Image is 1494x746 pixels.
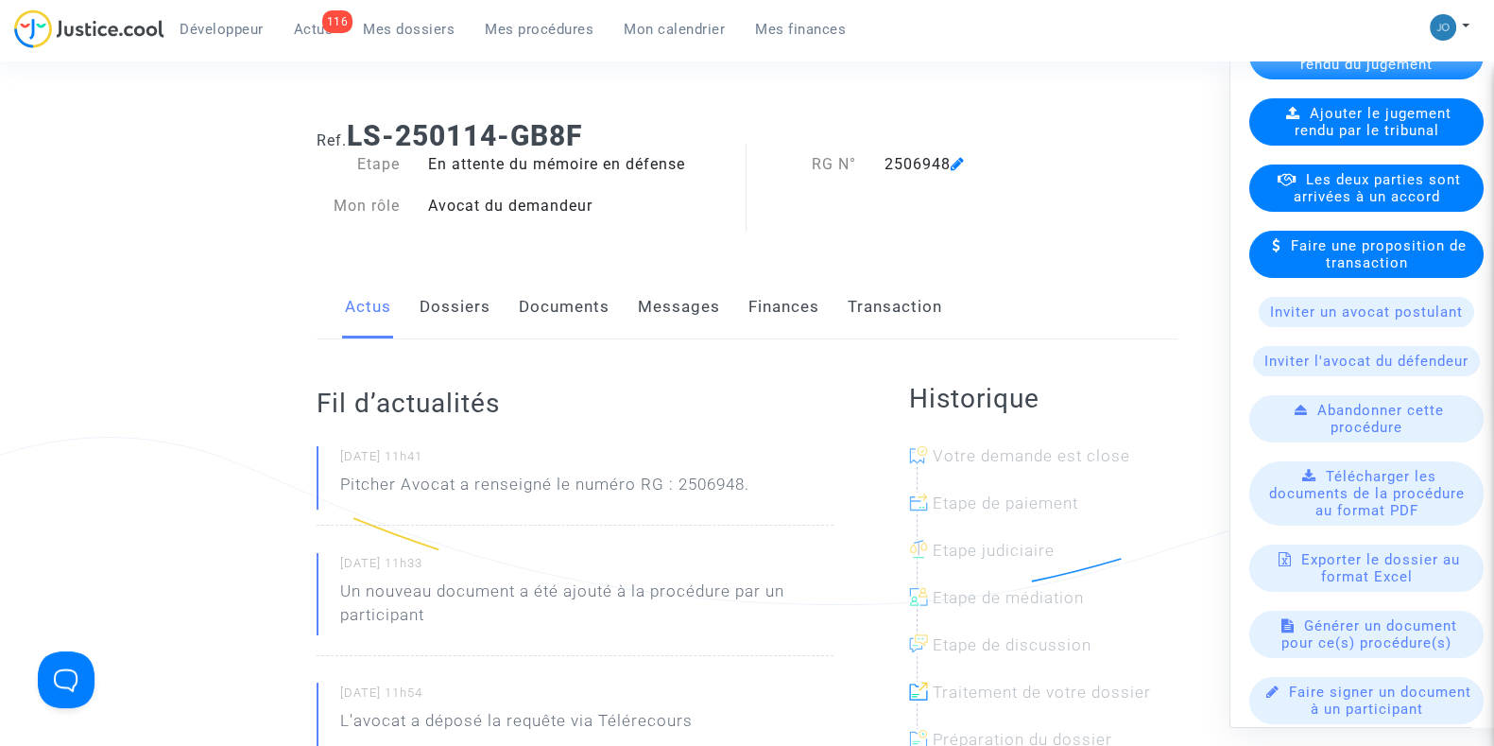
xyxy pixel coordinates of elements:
img: jc-logo.svg [14,9,164,48]
a: Transaction [848,276,942,338]
div: Mon rôle [302,195,414,217]
span: Faire une proposition de transaction [1291,236,1467,270]
span: Mes procédures [485,21,593,38]
span: Générer un document pour ce(s) procédure(s) [1281,616,1457,651]
a: Actus [345,276,391,338]
div: En attente du mémoire en défense [414,153,747,176]
p: Pitcher Avocat a renseigné le numéro RG : 2506948. [340,473,749,506]
small: [DATE] 11h33 [340,555,833,580]
img: tab_domain_overview_orange.svg [77,110,92,125]
a: 116Actus [279,15,349,43]
a: Mon calendrier [609,15,740,43]
b: LS-250114-GB8F [347,119,582,152]
a: Mes finances [740,15,861,43]
a: Mes procédures [470,15,609,43]
a: Messages [638,276,720,338]
div: Domaine: [DOMAIN_NAME] [49,49,214,64]
span: Inviter un avocat postulant [1270,303,1463,320]
span: Télécharger les documents de la procédure au format PDF [1269,467,1465,518]
span: Mes finances [755,21,846,38]
span: Inviter l'avocat du défendeur [1264,352,1468,369]
p: L'avocat a déposé la requête via Télérecours [340,709,693,742]
a: Finances [748,276,819,338]
img: logo_orange.svg [30,30,45,45]
span: Développeur [180,21,264,38]
div: Mots-clés [235,112,289,124]
span: Ajouter le jugement rendu par le tribunal [1295,104,1452,138]
div: 2506948 [870,153,1117,176]
small: [DATE] 11h54 [340,685,833,709]
a: Développeur [164,15,279,43]
div: Etape [302,153,414,176]
a: Documents [519,276,610,338]
h2: Fil d’actualités [317,387,833,420]
div: RG N° [747,153,870,176]
p: Un nouveau document a été ajouté à la procédure par un participant [340,580,833,636]
span: Votre demande est close [933,446,1130,465]
span: Actus [294,21,334,38]
div: v 4.0.25 [53,30,93,45]
span: Mes dossiers [363,21,455,38]
div: Avocat du demandeur [414,195,747,217]
span: Ref. [317,131,347,149]
span: Abandonner cette procédure [1317,401,1444,435]
span: Mon calendrier [624,21,725,38]
img: tab_keywords_by_traffic_grey.svg [215,110,230,125]
img: website_grey.svg [30,49,45,64]
small: [DATE] 11h41 [340,448,833,473]
span: Faire signer un document à un participant [1289,683,1471,717]
a: Mes dossiers [348,15,470,43]
div: Domaine [97,112,146,124]
iframe: Help Scout Beacon - Open [38,651,94,708]
a: Dossiers [420,276,490,338]
h2: Historique [909,382,1177,415]
div: 116 [322,10,353,33]
img: 45a793c8596a0d21866ab9c5374b5e4b [1430,14,1456,41]
span: Les deux parties sont arrivées à un accord [1294,170,1461,204]
span: Exporter le dossier au format Excel [1301,550,1460,584]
